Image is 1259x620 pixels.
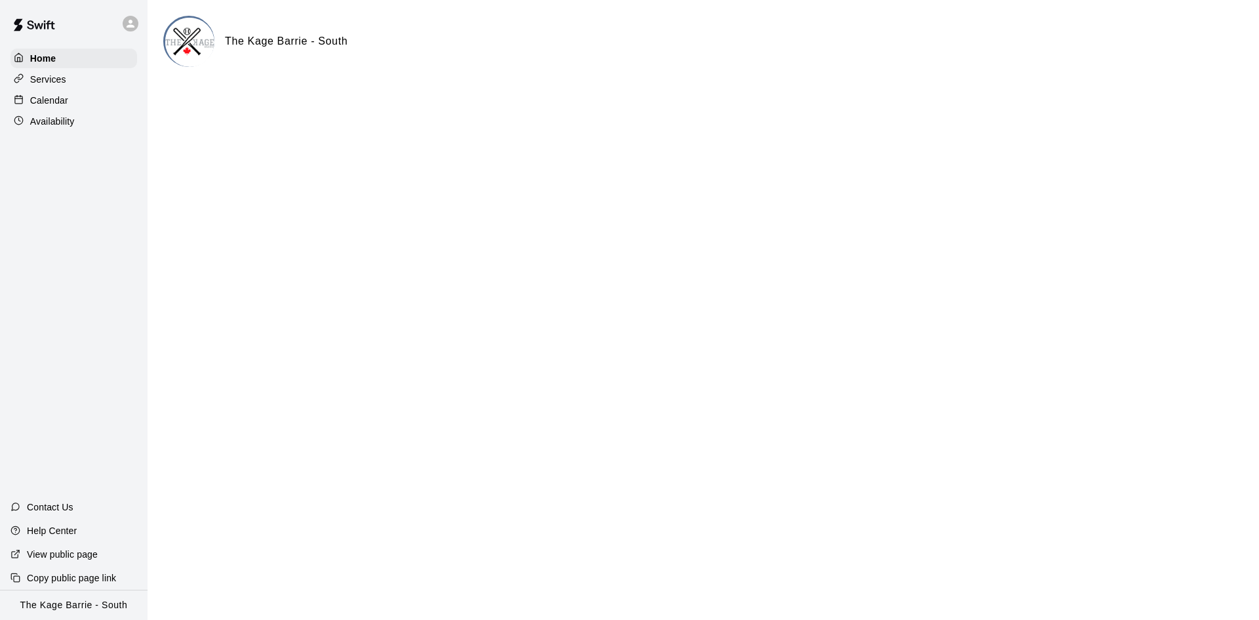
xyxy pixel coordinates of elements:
[30,52,56,65] p: Home
[20,598,128,612] p: The Kage Barrie - South
[225,33,348,50] h6: The Kage Barrie - South
[27,548,98,561] p: View public page
[27,501,73,514] p: Contact Us
[10,70,137,89] a: Services
[30,115,75,128] p: Availability
[165,18,214,67] img: The Kage Barrie - South logo
[30,94,68,107] p: Calendar
[10,112,137,131] a: Availability
[10,91,137,110] a: Calendar
[10,49,137,68] a: Home
[30,73,66,86] p: Services
[27,571,116,585] p: Copy public page link
[27,524,77,537] p: Help Center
